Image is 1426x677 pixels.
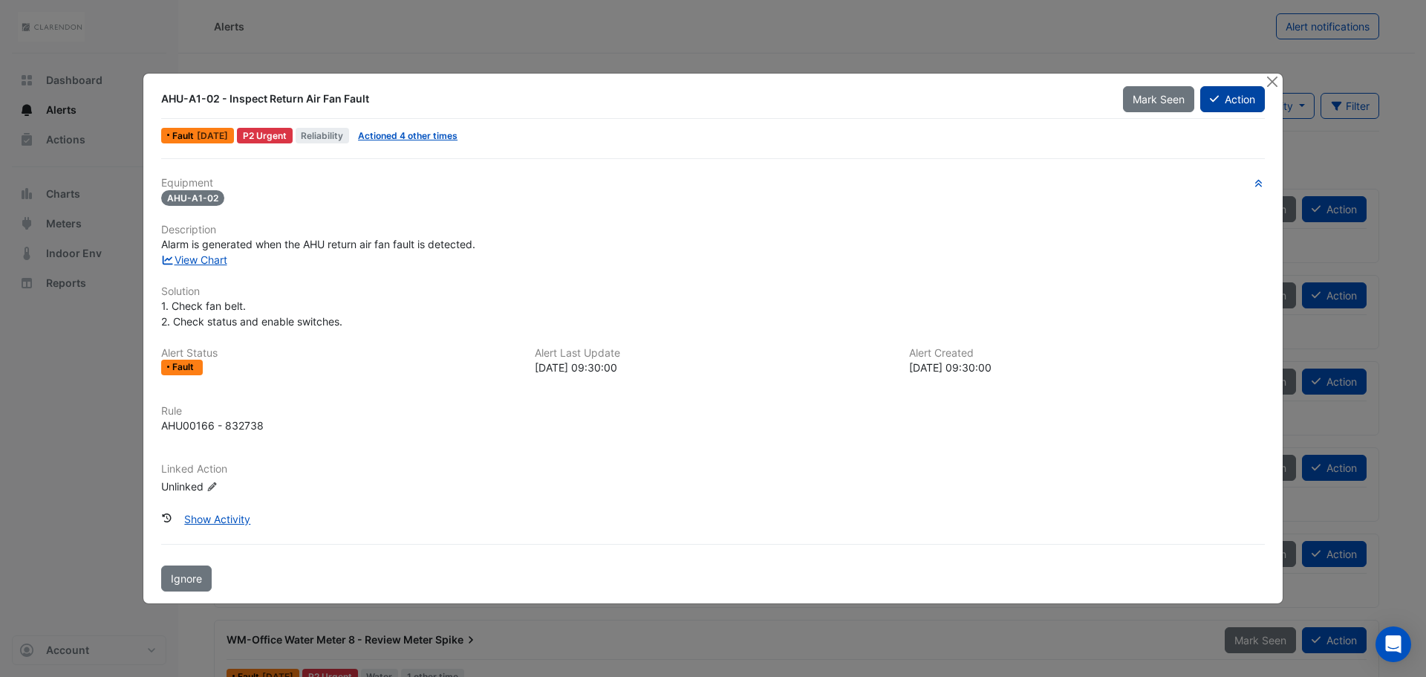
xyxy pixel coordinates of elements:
h6: Alert Last Update [535,347,891,360]
div: [DATE] 09:30:00 [535,360,891,375]
h6: Equipment [161,177,1265,190]
a: View Chart [161,253,227,266]
span: Alarm is generated when the AHU return air fan fault is detected. [161,238,475,250]
span: 1. Check fan belt. 2. Check status and enable switches. [161,299,342,328]
div: [DATE] 09:30:00 [909,360,1265,375]
fa-icon: Edit Linked Action [206,481,218,492]
h6: Alert Status [161,347,517,360]
a: Actioned 4 other times [358,130,458,141]
span: Fault [172,132,197,140]
h6: Alert Created [909,347,1265,360]
h6: Solution [161,285,1265,298]
div: Open Intercom Messenger [1375,626,1411,662]
button: Action [1200,86,1265,112]
div: Unlinked [161,478,339,493]
button: Show Activity [175,506,260,532]
div: AHU00166 - 832738 [161,418,264,433]
button: Close [1264,74,1280,89]
button: Mark Seen [1123,86,1194,112]
div: P2 Urgent [237,128,293,143]
div: AHU-A1-02 - Inspect Return Air Fan Fault [161,91,1105,106]
span: Fault [172,363,197,372]
span: Ignore [171,572,202,585]
h6: Rule [161,405,1265,418]
span: Mark Seen [1133,93,1185,106]
h6: Description [161,224,1265,236]
span: Reliability [296,128,350,143]
span: Wed 13-Aug-2025 09:30 IST [197,130,228,141]
span: AHU-A1-02 [161,190,224,206]
button: Ignore [161,566,212,592]
h6: Linked Action [161,463,1265,476]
